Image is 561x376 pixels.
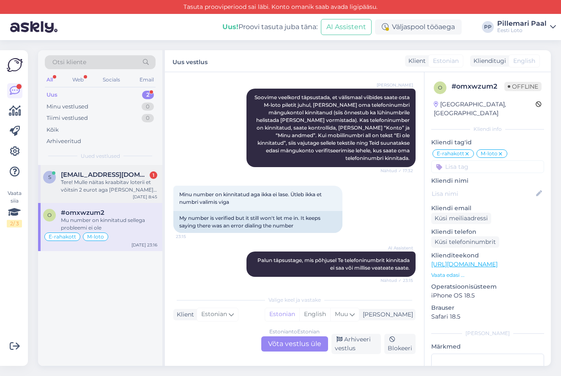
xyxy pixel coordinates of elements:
[61,209,104,216] span: #omxwzum2
[431,271,544,279] p: Vaata edasi ...
[380,168,413,174] span: Nähtud ✓ 17:32
[431,204,544,213] p: Kliendi email
[173,310,194,319] div: Klient
[431,260,498,268] a: [URL][DOMAIN_NAME]
[138,74,156,85] div: Email
[222,23,238,31] b: Uus!
[481,151,498,156] span: M-loto
[61,216,157,232] div: Mu number on kinnitatud sellega probleemi ei ole
[321,19,372,35] button: AI Assistent
[438,84,442,91] span: o
[377,82,413,88] span: [PERSON_NAME]
[504,82,542,91] span: Offline
[142,91,154,99] div: 2
[142,114,154,122] div: 0
[173,211,342,233] div: My number is verified but it still won't let me in. It keeps saying there was an error dialing th...
[7,57,23,73] img: Askly Logo
[433,57,459,65] span: Estonian
[431,251,544,260] p: Klienditeekond
[299,308,330,321] div: English
[101,74,122,85] div: Socials
[150,171,157,179] div: 1
[131,242,157,248] div: [DATE] 23:16
[269,328,320,335] div: Estonian to Estonian
[431,160,544,173] input: Lisa tag
[257,257,411,271] span: Palun täpsustage, mis põhjusel Te telefoninumbrit kinnitada ei saa või millise veateate saate.
[261,336,328,352] div: Võta vestlus üle
[497,20,547,27] div: Pillemari Paal
[431,282,544,291] p: Operatsioonisüsteem
[431,138,544,147] p: Kliendi tag'id
[71,74,85,85] div: Web
[45,74,55,85] div: All
[359,310,413,319] div: [PERSON_NAME]
[434,100,536,118] div: [GEOGRAPHIC_DATA], [GEOGRAPHIC_DATA]
[176,233,208,240] span: 23:15
[179,191,323,205] span: Minu number on kinnitatud aga ikka ei lase. Ütleb ikka et numbri valimis viga
[431,176,544,185] p: Kliendi nimi
[133,194,157,200] div: [DATE] 8:45
[482,21,494,33] div: PP
[47,91,57,99] div: Uus
[49,234,76,239] span: E-rahakott
[61,179,157,194] div: Tere! Mulle näitas kraabitav loterii et võitsin 2 eurot aga [PERSON_NAME] tulnud. Võitude alla ka...
[497,27,547,34] div: Eesti Loto
[222,22,317,32] div: Proovi tasuta juba täna:
[201,310,227,319] span: Estonian
[431,291,544,300] p: iPhone OS 18.5
[513,57,535,65] span: English
[47,137,81,146] div: Arhiveeritud
[61,171,149,179] span: sirle.kabanen@gmail.com
[87,234,104,239] span: M-loto
[7,189,22,227] div: Vaata siia
[431,342,544,351] p: Märkmed
[47,126,59,134] div: Kõik
[47,114,88,122] div: Tiimi vestlused
[331,334,381,354] div: Arhiveeri vestlus
[437,151,464,156] span: E-rahakott
[381,245,413,251] span: AI Assistent
[470,57,506,65] div: Klienditugi
[173,296,416,304] div: Valige keel ja vastake
[431,227,544,236] p: Kliendi telefon
[47,212,52,218] span: o
[375,19,462,35] div: Väljaspool tööaega
[431,330,544,337] div: [PERSON_NAME]
[405,57,426,65] div: Klient
[48,174,51,180] span: s
[452,81,504,92] div: # omxwzum2
[431,303,544,312] p: Brauser
[52,58,86,67] span: Otsi kliente
[255,94,411,161] span: Soovime veelkord täpsustada, et välismaal viibides saate osta M-loto piletit juhul, [PERSON_NAME]...
[431,236,499,248] div: Küsi telefoninumbrit
[431,125,544,133] div: Kliendi info
[384,334,416,354] div: Blokeeri
[7,220,22,227] div: 2 / 3
[432,189,534,198] input: Lisa nimi
[142,103,154,111] div: 0
[380,277,413,284] span: Nähtud ✓ 23:15
[47,103,88,111] div: Minu vestlused
[431,312,544,321] p: Safari 18.5
[335,310,348,318] span: Muu
[431,213,491,224] div: Küsi meiliaadressi
[265,308,299,321] div: Estonian
[497,20,556,34] a: Pillemari PaalEesti Loto
[81,152,120,160] span: Uued vestlused
[172,55,208,67] label: Uus vestlus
